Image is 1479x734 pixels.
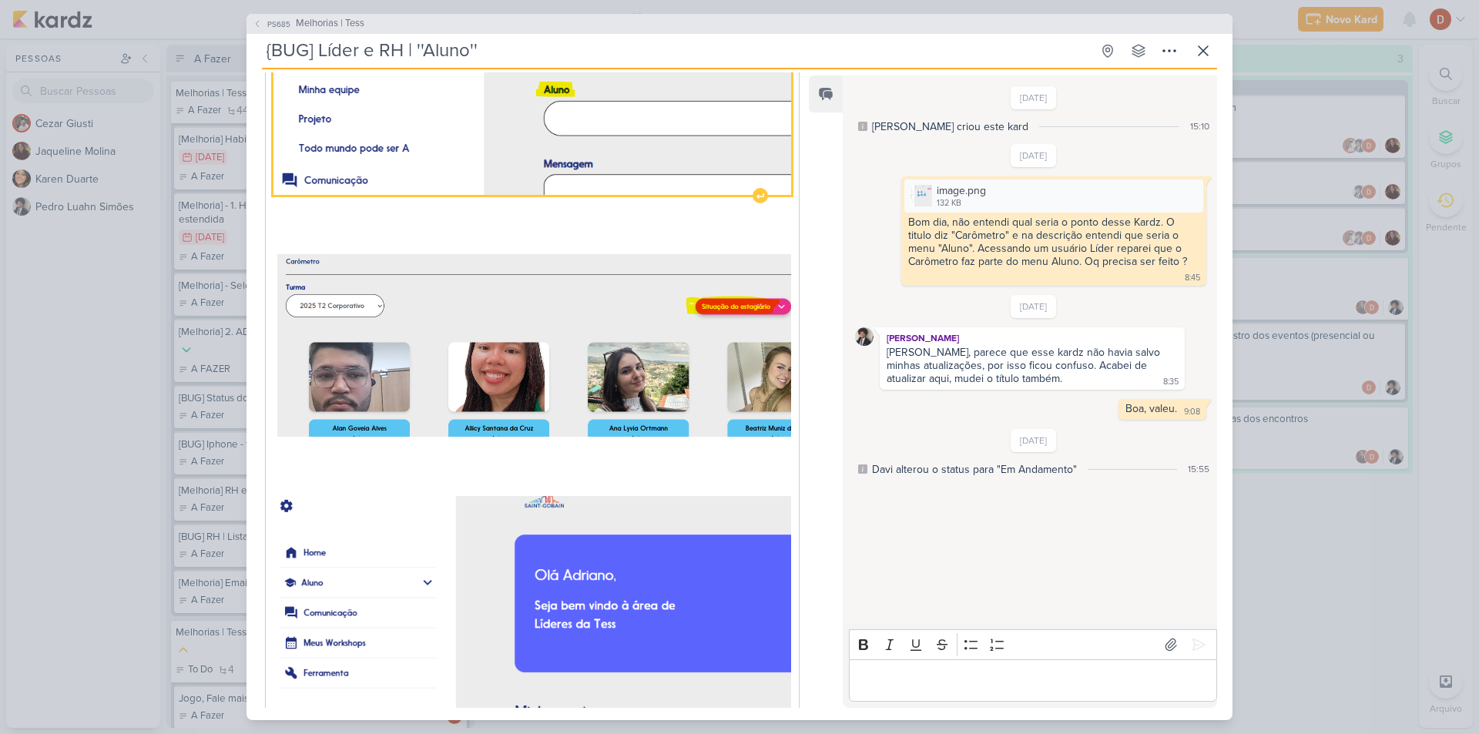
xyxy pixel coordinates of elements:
[904,179,1203,213] div: image.png
[872,119,1028,135] div: Pedro Luahn criou este kard
[872,461,1077,478] div: Davi alterou o status para "Em Andamento"
[1125,402,1177,415] div: Boa, valeu.
[858,464,867,474] div: Este log é visível à todos no kard
[273,254,791,437] img: AwXpzYKzp2uRAAAAAElFTkSuQmCC
[908,216,1187,268] div: Bom dia, não entendi qual seria o ponto desse Kardz. O titulo diz "Carômetro" e na descrição ente...
[883,330,1182,346] div: [PERSON_NAME]
[1190,119,1209,133] div: 15:10
[1188,462,1209,476] div: 15:55
[855,327,874,346] img: Pedro Luahn Simões
[911,185,932,206] img: HD77dJOtbEC7afXgq1UVuGaugnuIr8RknF0zMZdH.png
[858,122,867,131] div: Este log é visível à todos no kard
[1184,406,1200,418] div: 9:08
[849,629,1217,659] div: Editor toolbar
[262,37,1091,65] input: Kard Sem Título
[849,659,1217,702] div: Editor editing area: main
[1163,376,1179,388] div: 8:35
[1185,272,1200,284] div: 8:45
[937,197,986,209] div: 132 KB
[753,188,768,203] div: Insert paragraph after block
[887,346,1163,385] div: [PERSON_NAME], parece que esse kardz não havia salvo minhas atualizações, por isso ficou confuso....
[937,183,986,199] div: image.png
